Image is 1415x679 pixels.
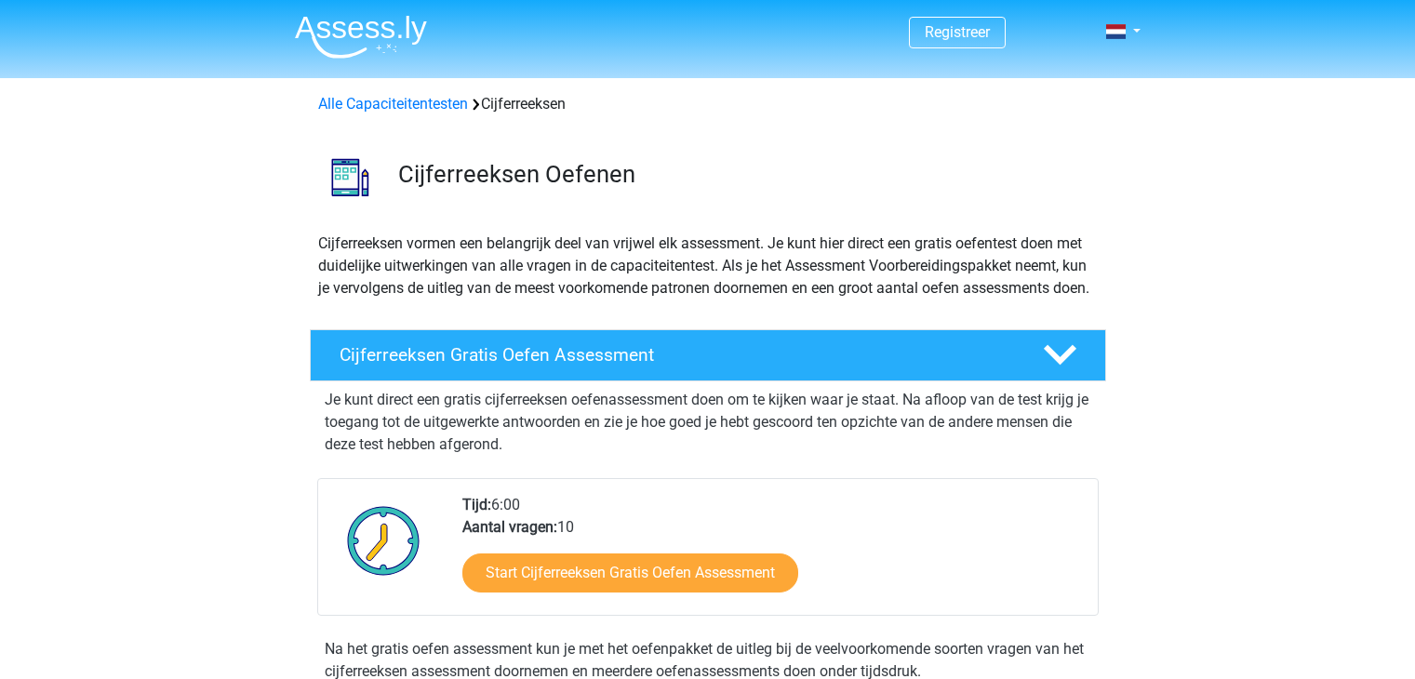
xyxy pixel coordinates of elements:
[398,160,1091,189] h3: Cijferreeksen Oefenen
[462,518,557,536] b: Aantal vragen:
[462,496,491,513] b: Tijd:
[325,389,1091,456] p: Je kunt direct een gratis cijferreeksen oefenassessment doen om te kijken waar je staat. Na afloo...
[925,23,990,41] a: Registreer
[318,95,468,113] a: Alle Capaciteitentesten
[337,494,431,587] img: Klok
[462,553,798,592] a: Start Cijferreeksen Gratis Oefen Assessment
[295,15,427,59] img: Assessly
[318,233,1098,300] p: Cijferreeksen vormen een belangrijk deel van vrijwel elk assessment. Je kunt hier direct een grat...
[340,344,1013,366] h4: Cijferreeksen Gratis Oefen Assessment
[448,494,1097,615] div: 6:00 10
[311,93,1105,115] div: Cijferreeksen
[311,138,390,217] img: cijferreeksen
[302,329,1114,381] a: Cijferreeksen Gratis Oefen Assessment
